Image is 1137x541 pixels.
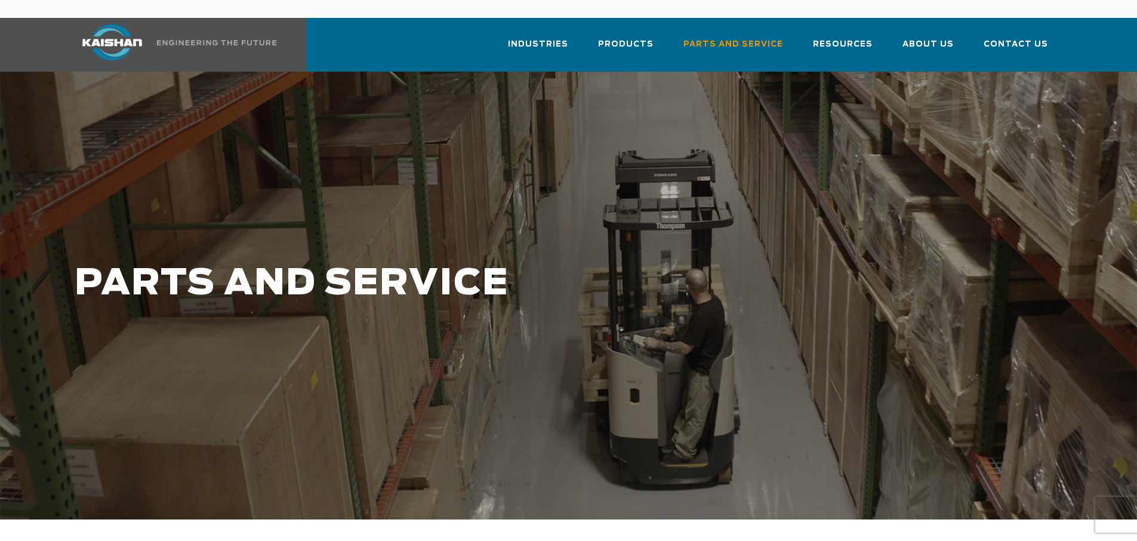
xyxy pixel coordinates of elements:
[508,29,568,69] a: Industries
[984,38,1048,51] span: Contact Us
[508,38,568,51] span: Industries
[157,40,276,45] img: Engineering the future
[683,38,783,51] span: Parts and Service
[984,29,1048,69] a: Contact Us
[683,29,783,69] a: Parts and Service
[902,29,954,69] a: About Us
[67,24,157,60] img: kaishan logo
[813,29,873,69] a: Resources
[67,18,279,72] a: Kaishan USA
[902,38,954,51] span: About Us
[75,264,896,304] h1: PARTS AND SERVICE
[813,38,873,51] span: Resources
[598,38,654,51] span: Products
[598,29,654,69] a: Products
